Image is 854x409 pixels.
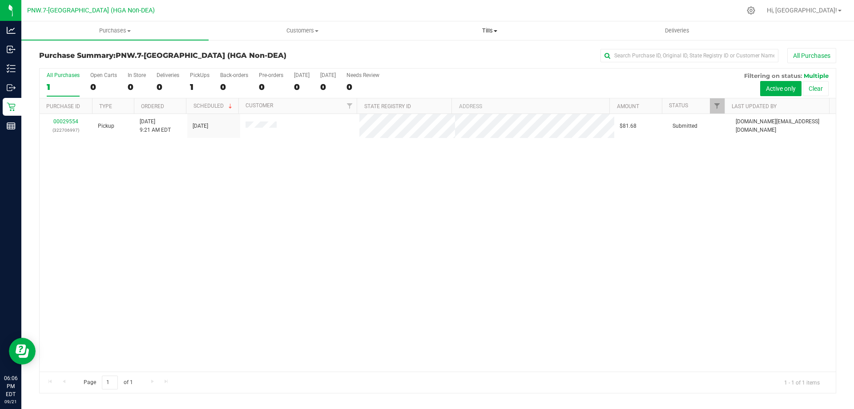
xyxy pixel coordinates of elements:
a: Status [669,102,688,109]
span: Hi, [GEOGRAPHIC_DATA]! [767,7,837,14]
span: Page of 1 [76,376,140,389]
iframe: Resource center [9,338,36,364]
div: [DATE] [320,72,336,78]
h3: Purchase Summary: [39,52,305,60]
span: Submitted [673,122,697,130]
div: 0 [220,82,248,92]
div: 0 [259,82,283,92]
div: Deliveries [157,72,179,78]
span: [DATE] 9:21 AM EDT [140,117,171,134]
span: Deliveries [653,27,701,35]
div: In Store [128,72,146,78]
span: 1 - 1 of 1 items [777,376,827,389]
span: PNW.7-[GEOGRAPHIC_DATA] (HGA Non-DEA) [27,7,155,14]
span: Multiple [804,72,829,79]
div: Back-orders [220,72,248,78]
a: Filter [710,98,725,113]
div: Manage settings [745,6,757,15]
a: Ordered [141,103,164,109]
a: Purchases [21,21,209,40]
div: 0 [320,82,336,92]
div: Needs Review [346,72,379,78]
p: 06:06 PM EDT [4,374,17,398]
div: 1 [47,82,80,92]
div: All Purchases [47,72,80,78]
th: Address [451,98,609,114]
span: Filtering on status: [744,72,802,79]
input: 1 [102,376,118,389]
a: Purchase ID [46,103,80,109]
inline-svg: Outbound [7,83,16,92]
inline-svg: Retail [7,102,16,111]
div: PickUps [190,72,209,78]
div: 0 [294,82,310,92]
button: All Purchases [787,48,836,63]
a: Customers [209,21,396,40]
span: Tills [396,27,583,35]
div: 0 [346,82,379,92]
input: Search Purchase ID, Original ID, State Registry ID or Customer Name... [600,49,778,62]
p: 09/21 [4,398,17,405]
div: 0 [157,82,179,92]
div: 0 [90,82,117,92]
inline-svg: Reports [7,121,16,130]
span: PNW.7-[GEOGRAPHIC_DATA] (HGA Non-DEA) [116,51,286,60]
span: [DOMAIN_NAME][EMAIL_ADDRESS][DOMAIN_NAME] [736,117,830,134]
inline-svg: Inbound [7,45,16,54]
span: Purchases [21,27,209,35]
inline-svg: Analytics [7,26,16,35]
p: (322706997) [45,126,87,134]
span: Pickup [98,122,114,130]
a: 00029554 [53,118,78,125]
button: Clear [803,81,829,96]
span: $81.68 [620,122,636,130]
a: Deliveries [584,21,771,40]
span: Customers [209,27,395,35]
div: [DATE] [294,72,310,78]
button: Active only [760,81,802,96]
inline-svg: Inventory [7,64,16,73]
a: Amount [617,103,639,109]
a: Tills [396,21,583,40]
a: Scheduled [193,103,234,109]
a: Type [99,103,112,109]
a: Filter [342,98,357,113]
a: Customer [246,102,273,109]
div: Open Carts [90,72,117,78]
div: Pre-orders [259,72,283,78]
div: 0 [128,82,146,92]
a: Last Updated By [732,103,777,109]
span: [DATE] [193,122,208,130]
div: 1 [190,82,209,92]
a: State Registry ID [364,103,411,109]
